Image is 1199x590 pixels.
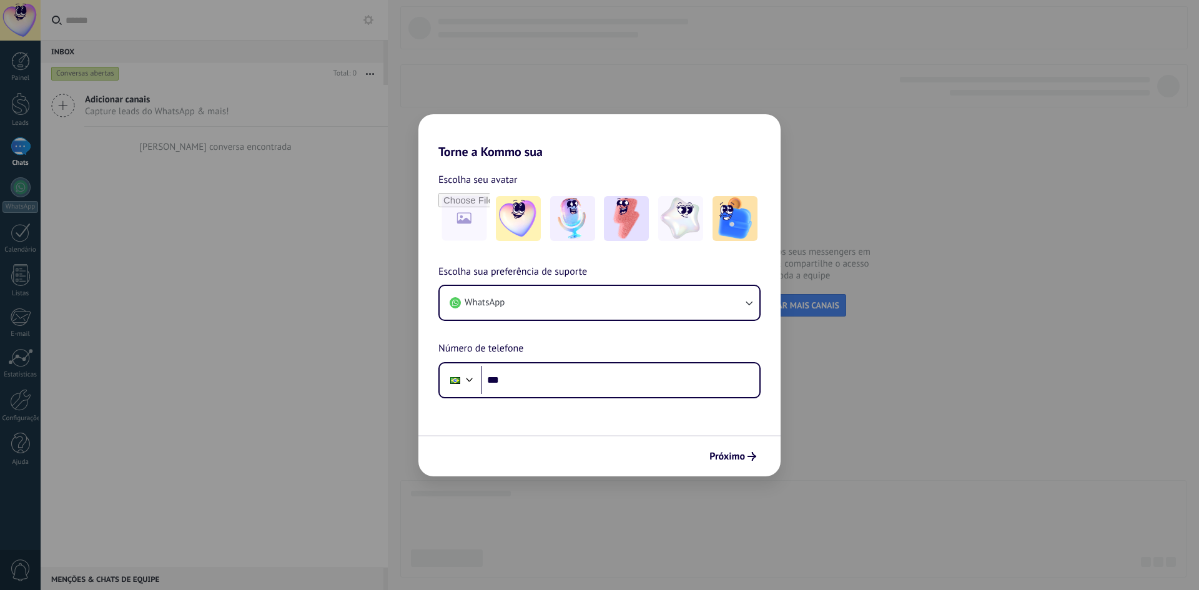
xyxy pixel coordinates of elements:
[496,196,541,241] img: -1.jpeg
[704,446,762,467] button: Próximo
[658,196,703,241] img: -4.jpeg
[604,196,649,241] img: -3.jpeg
[438,264,587,280] span: Escolha sua preferência de suporte
[438,341,523,357] span: Número de telefone
[550,196,595,241] img: -2.jpeg
[418,114,781,159] h2: Torne a Kommo sua
[465,297,505,309] span: WhatsApp
[709,452,745,461] span: Próximo
[713,196,757,241] img: -5.jpeg
[440,286,759,320] button: WhatsApp
[443,367,467,393] div: Brazil: + 55
[438,172,518,188] span: Escolha seu avatar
